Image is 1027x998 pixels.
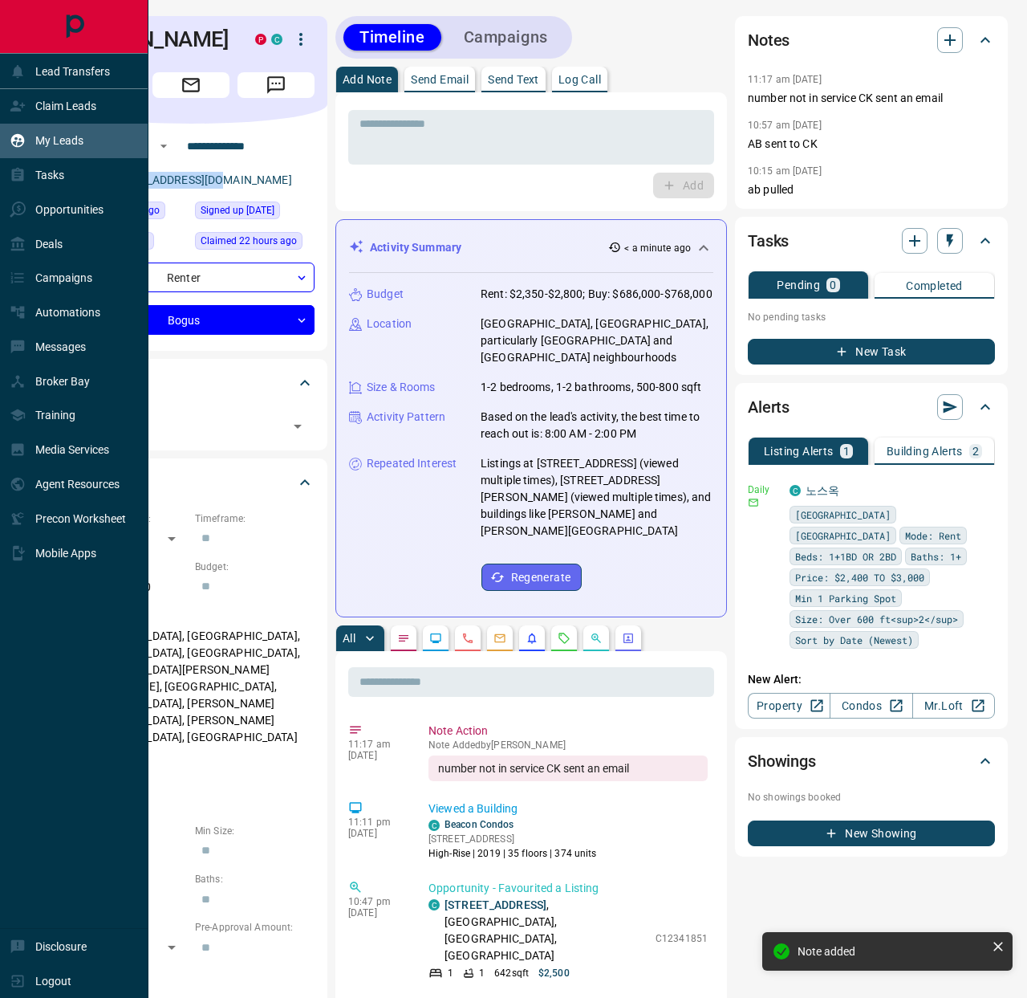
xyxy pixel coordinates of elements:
a: 노스옥 [806,484,839,497]
button: Timeline [343,24,441,51]
p: Daily [748,483,780,497]
span: Sort by Date (Newest) [795,632,913,648]
svg: Opportunities [590,632,603,645]
p: $2,500 [538,966,570,980]
p: Pending [777,279,820,291]
p: Min Size: [195,824,315,838]
p: Activity Summary [370,239,461,256]
div: Alerts [748,388,995,426]
button: New Showing [748,821,995,846]
button: Regenerate [481,564,582,591]
p: [GEOGRAPHIC_DATA], [GEOGRAPHIC_DATA], particularly [GEOGRAPHIC_DATA] and [GEOGRAPHIC_DATA] neighb... [481,316,713,366]
span: Baths: 1+ [911,548,961,564]
button: Open [286,415,309,438]
p: 11:11 pm [348,817,404,828]
p: Rent: $2,350-$2,800; Buy: $686,000-$768,000 [481,286,712,303]
svg: Emails [493,632,506,645]
p: 0 [830,279,836,291]
p: Repeated Interest [367,455,457,472]
p: No pending tasks [748,305,995,329]
span: Signed up [DATE] [201,202,274,218]
p: ab pulled [748,181,995,198]
button: Open [154,136,173,156]
p: [DATE] [348,828,404,839]
p: < a minute ago [624,241,691,255]
p: Baths: [195,872,315,886]
svg: Agent Actions [622,632,635,645]
div: Tasks [748,222,995,260]
span: Email [152,72,229,98]
span: Claimed 22 hours ago [201,233,297,249]
a: [STREET_ADDRESS] [444,898,546,911]
p: [DATE] [348,750,404,761]
p: Activity Pattern [367,409,445,426]
h2: Tasks [748,228,789,254]
p: Based on the lead's activity, the best time to reach out is: 8:00 AM - 2:00 PM [481,409,713,442]
svg: Listing Alerts [526,632,538,645]
p: number not in service CK sent an email [748,90,995,107]
button: Campaigns [448,24,564,51]
p: 10:15 am [DATE] [748,165,822,177]
p: High-Rise | 2019 | 35 floors | 374 units [428,846,597,861]
div: Activity Summary< a minute ago [349,233,713,263]
div: condos.ca [428,899,440,910]
p: 1 [479,966,485,980]
div: Mon Aug 18 2025 [195,232,315,255]
p: 11:17 am [DATE] [748,74,822,85]
p: Pre-Approval Amount: [195,920,315,935]
div: Criteria [67,463,315,502]
p: Listing Alerts [764,446,834,457]
a: Beacon Condos [444,819,513,830]
span: [GEOGRAPHIC_DATA] [795,528,891,544]
div: Notes [748,21,995,59]
p: C12341851 [656,931,708,946]
p: Timeframe: [195,511,315,526]
span: Size: Over 600 ft<sup>2</sup> [795,611,958,627]
h2: Notes [748,27,790,53]
svg: Calls [461,632,474,645]
div: condos.ca [428,820,440,831]
p: AB sent to CK [748,136,995,153]
p: Budget: [195,560,315,574]
p: Note Added by [PERSON_NAME] [428,739,708,751]
p: Opportunity - Favourited a Listing [428,880,708,897]
p: Budget [367,286,404,303]
span: Min 1 Parking Spot [795,590,896,606]
a: Condos [830,693,912,719]
div: property.ca [255,34,266,45]
p: Areas Searched: [67,609,315,623]
h2: Showings [748,748,816,774]
p: Location [367,316,412,332]
p: 10:47 pm [348,896,404,907]
p: Size & Rooms [367,379,436,396]
p: 1 [843,446,850,457]
div: number not in service CK sent an email [428,756,708,781]
a: Property [748,693,830,719]
p: Motivation: [67,776,315,790]
p: Add Note [343,74,392,85]
span: [GEOGRAPHIC_DATA] [795,507,891,523]
h1: [PERSON_NAME] [67,26,231,52]
div: Showings [748,742,995,780]
p: Send Email [411,74,469,85]
p: No showings booked [748,790,995,805]
p: [GEOGRAPHIC_DATA], [GEOGRAPHIC_DATA], [GEOGRAPHIC_DATA], [GEOGRAPHIC_DATA], [GEOGRAPHIC_DATA][PER... [67,623,315,768]
p: All [343,633,355,644]
p: Send Text [488,74,539,85]
span: Price: $2,400 TO $3,000 [795,569,924,585]
button: New Task [748,339,995,365]
span: Message [237,72,315,98]
p: Viewed a Building [428,800,708,817]
div: condos.ca [790,485,801,496]
a: Mr.Loft [912,693,995,719]
svg: Lead Browsing Activity [429,632,442,645]
svg: Notes [397,632,410,645]
a: [EMAIL_ADDRESS][DOMAIN_NAME] [111,173,292,186]
div: Bogus [67,305,315,335]
p: [STREET_ADDRESS] [428,832,597,846]
p: Building Alerts [887,446,963,457]
p: Completed [906,280,963,291]
p: 2 [972,446,979,457]
p: 1-2 bedrooms, 1-2 bathrooms, 500-800 sqft [481,379,701,396]
p: , [GEOGRAPHIC_DATA], [GEOGRAPHIC_DATA], [GEOGRAPHIC_DATA] [444,897,647,964]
